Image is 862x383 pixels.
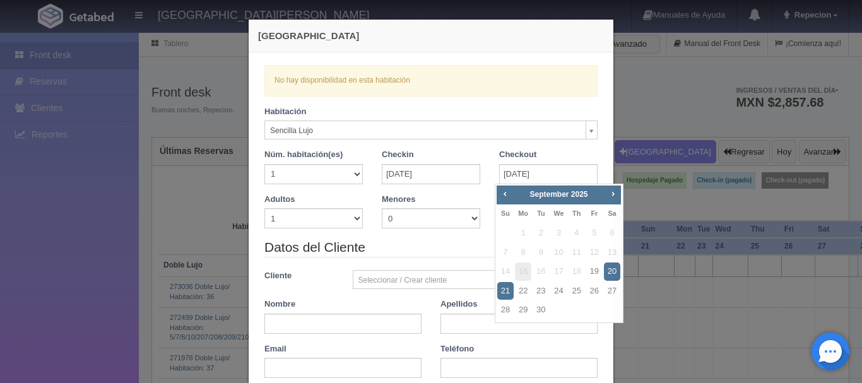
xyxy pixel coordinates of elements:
[586,244,603,262] span: 12
[440,343,474,355] label: Teléfono
[440,298,478,310] label: Apellidos
[533,282,549,300] a: 23
[533,244,549,262] span: 9
[515,262,531,281] span: 15
[264,121,598,139] a: Sencilla Lujo
[499,149,536,161] label: Checkout
[572,209,581,217] span: Thursday
[500,189,510,199] span: Prev
[604,282,620,300] a: 27
[264,65,598,96] div: No hay disponibilidad en esta habitación
[569,244,585,262] span: 11
[255,270,343,282] label: Cliente
[533,301,549,319] a: 30
[569,262,585,281] span: 18
[608,209,616,217] span: Saturday
[550,224,567,242] span: 3
[501,209,510,217] span: Sunday
[586,262,603,281] a: 19
[264,238,598,257] legend: Datos del Cliente
[264,298,295,310] label: Nombre
[571,190,588,199] span: 2025
[382,164,480,184] input: DD-MM-AAAA
[533,224,549,242] span: 2
[270,121,581,140] span: Sencilla Lujo
[604,244,620,262] span: 13
[497,301,514,319] a: 28
[515,244,531,262] span: 8
[264,106,306,118] label: Habitación
[497,262,514,281] span: 14
[591,209,598,217] span: Friday
[382,194,415,206] label: Menores
[264,343,286,355] label: Email
[358,271,581,290] span: Seleccionar / Crear cliente
[550,244,567,262] span: 10
[499,164,598,184] input: DD-MM-AAAA
[498,187,512,201] a: Prev
[353,270,598,289] a: Seleccionar / Crear cliente
[604,262,620,281] a: 20
[264,149,343,161] label: Núm. habitación(es)
[537,209,545,217] span: Tuesday
[497,244,514,262] span: 7
[550,282,567,300] a: 24
[550,262,567,281] span: 17
[606,187,620,201] a: Next
[382,149,414,161] label: Checkin
[604,224,620,242] span: 6
[529,190,569,199] span: September
[515,282,531,300] a: 22
[586,224,603,242] span: 5
[518,209,528,217] span: Monday
[497,282,514,300] a: 21
[553,209,564,217] span: Wednesday
[569,224,585,242] span: 4
[264,194,295,206] label: Adultos
[258,29,604,42] h4: [GEOGRAPHIC_DATA]
[533,262,549,281] span: 16
[515,301,531,319] a: 29
[608,189,618,199] span: Next
[515,224,531,242] span: 1
[569,282,585,300] a: 25
[586,282,603,300] a: 26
